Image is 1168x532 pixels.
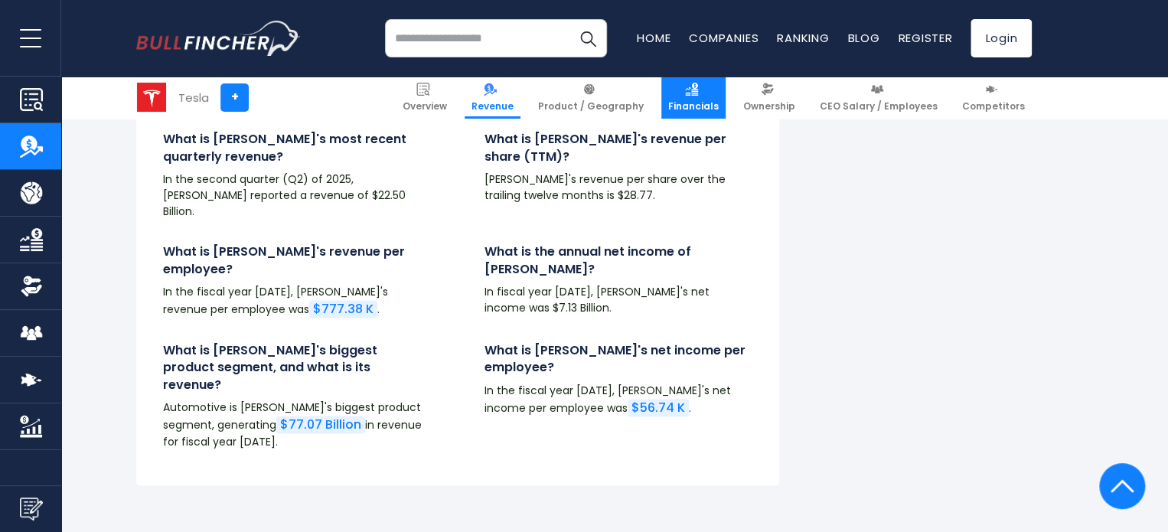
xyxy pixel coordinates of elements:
[484,131,752,165] h4: What is [PERSON_NAME]'s revenue per share (TTM)?
[484,383,752,417] p: In the fiscal year [DATE], [PERSON_NAME]'s net income per employee was .
[531,77,651,119] a: Product / Geography
[637,30,670,46] a: Home
[20,275,43,298] img: Ownership
[137,83,166,112] img: TSLA logo
[569,19,607,57] button: Search
[847,30,879,46] a: Blog
[136,21,301,56] img: bullfincher logo
[163,284,431,318] p: In the fiscal year [DATE], [PERSON_NAME]'s revenue per employee was .
[736,77,802,119] a: Ownership
[743,100,795,113] span: Ownership
[178,89,209,106] div: Tesla
[955,77,1032,119] a: Competitors
[484,243,752,278] h4: What is the annual net income of [PERSON_NAME]?
[163,243,431,278] h4: What is [PERSON_NAME]'s revenue per employee?
[276,416,365,433] a: $77.07 Billion
[163,342,431,393] h4: What is [PERSON_NAME]'s biggest product segment, and what is its revenue?
[898,30,952,46] a: Register
[813,77,945,119] a: CEO Salary / Employees
[403,100,447,113] span: Overview
[538,100,644,113] span: Product / Geography
[136,21,301,56] a: Go to homepage
[484,284,752,316] p: In fiscal year [DATE], [PERSON_NAME]'s net income was $7.13 Billion.
[668,100,719,113] span: Financials
[971,19,1032,57] a: Login
[163,400,431,450] p: Automotive is [PERSON_NAME]'s biggest product segment, generating in revenue for fiscal year [DATE].
[163,171,431,220] p: In the second quarter (Q2) of 2025, [PERSON_NAME] reported a revenue of $22.50 Billion.
[396,77,454,119] a: Overview
[484,342,752,377] h4: What is [PERSON_NAME]'s net income per employee?
[220,83,249,112] a: +
[309,300,377,318] a: $777.38 K
[484,171,752,204] p: [PERSON_NAME]'s revenue per share over the trailing twelve months is $28.77.
[163,131,431,165] h4: What is [PERSON_NAME]'s most recent quarterly revenue?
[962,100,1025,113] span: Competitors
[471,100,514,113] span: Revenue
[628,399,689,416] a: $56.74 K
[777,30,829,46] a: Ranking
[689,30,759,46] a: Companies
[465,77,520,119] a: Revenue
[661,77,726,119] a: Financials
[820,100,938,113] span: CEO Salary / Employees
